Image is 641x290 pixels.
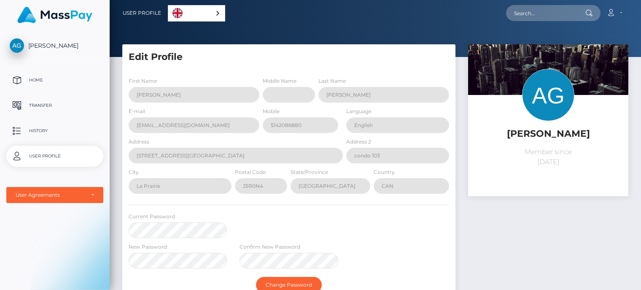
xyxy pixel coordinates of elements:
input: Search... [506,5,585,21]
label: Language [346,108,372,115]
aside: Language selected: English [168,5,225,22]
p: History [10,125,100,137]
p: Home [10,74,100,87]
h5: Edit Profile [129,51,449,64]
label: Last Name [318,77,346,85]
label: Country [374,168,395,176]
h5: [PERSON_NAME] [474,127,622,141]
div: User Agreements [16,192,85,198]
a: Transfer [6,95,103,116]
a: English [168,5,225,21]
label: Mobile [263,108,280,115]
label: Postal Code [235,168,266,176]
a: Home [6,70,103,91]
label: New Password [129,243,167,251]
label: State/Province [291,168,328,176]
p: Member since [DATE] [474,147,622,167]
p: Transfer [10,99,100,112]
label: Middle Name [263,77,296,85]
label: Confirm New Password [240,243,300,251]
span: [PERSON_NAME] [6,42,103,49]
div: Language [168,5,225,22]
a: User Profile [6,146,103,167]
p: User Profile [10,150,100,163]
label: City [129,168,139,176]
label: Address [129,138,149,146]
label: Address 2 [346,138,371,146]
label: E-mail [129,108,145,115]
button: User Agreements [6,187,103,203]
a: History [6,120,103,141]
img: ... [468,44,628,151]
img: MassPay [17,7,92,23]
a: User Profile [123,4,161,22]
label: First Name [129,77,157,85]
label: Current Password [129,213,175,220]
